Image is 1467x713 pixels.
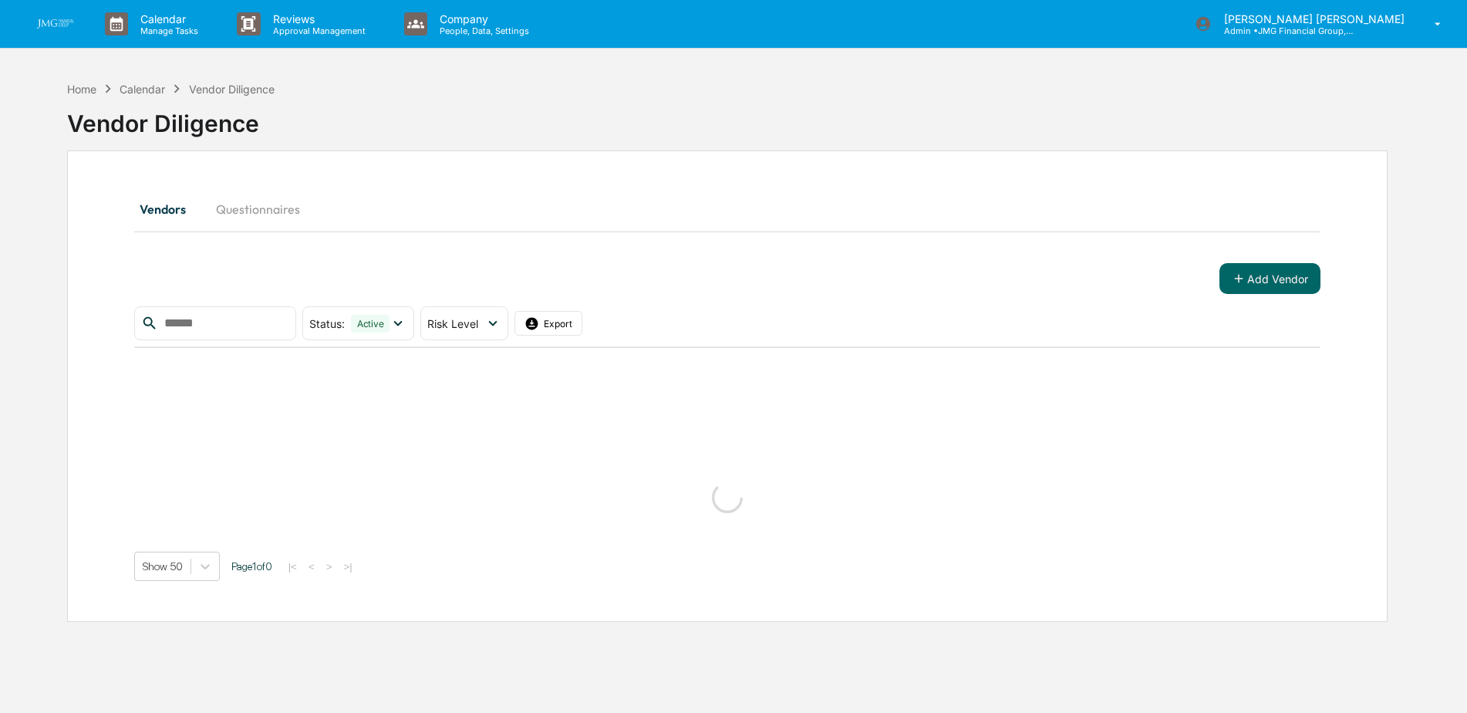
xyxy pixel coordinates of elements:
[427,317,478,330] span: Risk Level
[339,560,356,573] button: >|
[351,315,390,333] div: Active
[189,83,275,96] div: Vendor Diligence
[1212,12,1412,25] p: [PERSON_NAME] [PERSON_NAME]
[67,97,1388,137] div: Vendor Diligence
[427,25,537,36] p: People, Data, Settings
[309,317,345,330] span: Status :
[128,25,206,36] p: Manage Tasks
[37,19,74,29] img: logo
[67,83,96,96] div: Home
[1219,263,1320,294] button: Add Vendor
[204,191,312,228] button: Questionnaires
[427,12,537,25] p: Company
[261,12,373,25] p: Reviews
[120,83,165,96] div: Calendar
[322,560,337,573] button: >
[128,12,206,25] p: Calendar
[1212,25,1355,36] p: Admin • JMG Financial Group, Ltd.
[231,560,272,573] span: Page 1 of 0
[514,311,582,336] button: Export
[134,191,204,228] button: Vendors
[304,560,319,573] button: <
[261,25,373,36] p: Approval Management
[284,560,302,573] button: |<
[134,191,1321,228] div: secondary tabs example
